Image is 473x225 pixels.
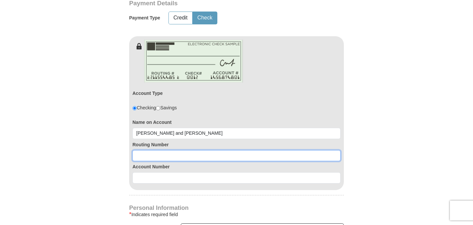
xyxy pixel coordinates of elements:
label: Account Type [132,90,163,97]
h4: Personal Information [129,205,344,211]
div: Indicates required field [129,211,344,218]
div: Checking Savings [132,104,177,111]
button: Check [193,12,217,24]
label: Account Number [132,163,341,170]
img: check-en.png [144,40,243,83]
button: Credit [169,12,192,24]
label: Routing Number [132,141,341,148]
h5: Payment Type [129,15,160,21]
label: Name on Account [132,119,341,126]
